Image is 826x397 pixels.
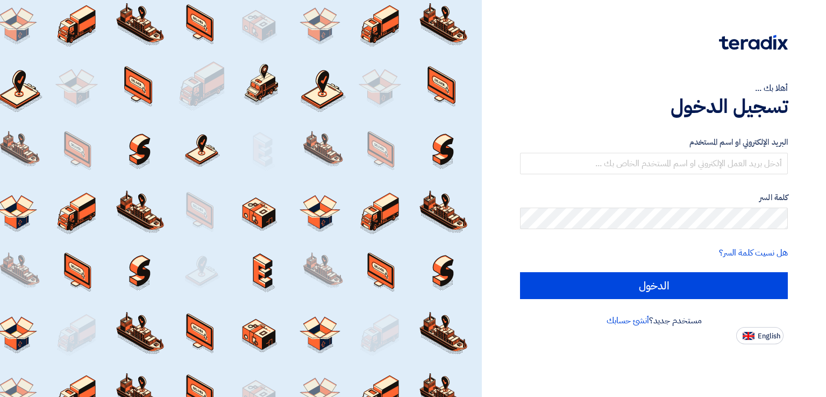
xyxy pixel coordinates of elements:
[736,327,784,344] button: English
[520,272,788,299] input: الدخول
[520,95,788,118] h1: تسجيل الدخول
[520,314,788,327] div: مستخدم جديد؟
[743,332,754,340] img: en-US.png
[719,246,788,259] a: هل نسيت كلمة السر؟
[520,136,788,148] label: البريد الإلكتروني او اسم المستخدم
[758,332,780,340] span: English
[607,314,649,327] a: أنشئ حسابك
[520,153,788,174] input: أدخل بريد العمل الإلكتروني او اسم المستخدم الخاص بك ...
[520,192,788,204] label: كلمة السر
[719,35,788,50] img: Teradix logo
[520,82,788,95] div: أهلا بك ...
